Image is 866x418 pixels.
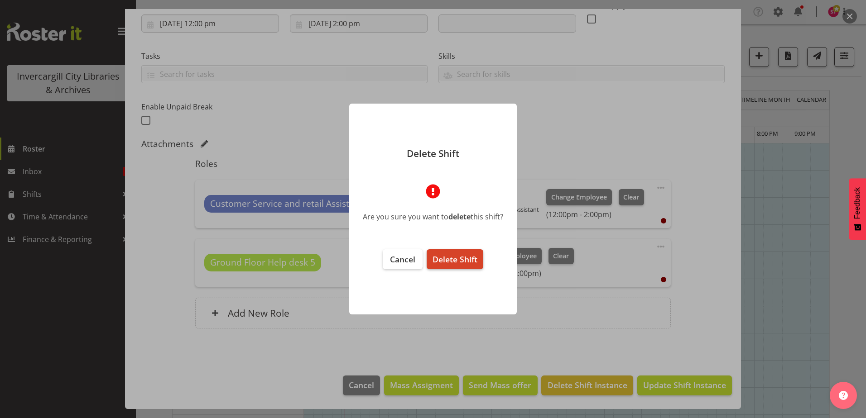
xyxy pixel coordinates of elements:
[363,211,503,222] div: Are you sure you want to this shift?
[853,187,861,219] span: Feedback
[383,249,423,269] button: Cancel
[849,178,866,240] button: Feedback - Show survey
[390,254,415,265] span: Cancel
[433,254,477,265] span: Delete Shift
[839,391,848,400] img: help-xxl-2.png
[448,212,471,222] b: delete
[427,249,483,269] button: Delete Shift
[358,149,508,158] p: Delete Shift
